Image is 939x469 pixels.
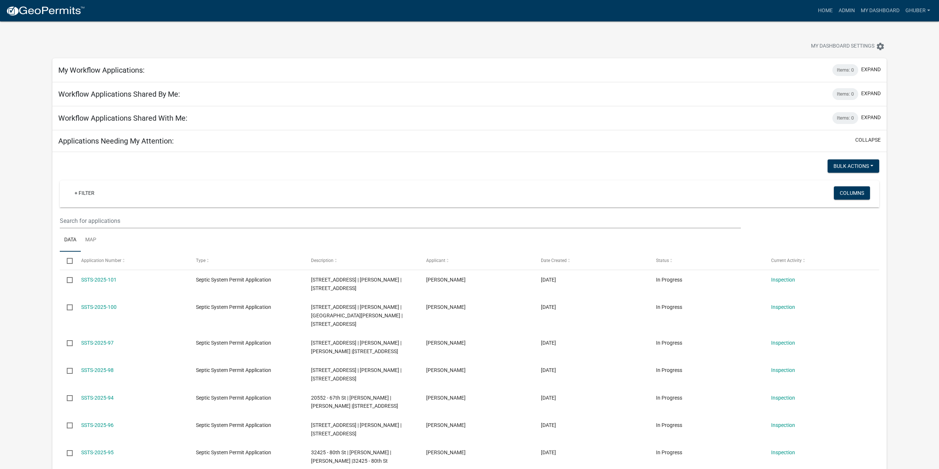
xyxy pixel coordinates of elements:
[771,395,795,401] a: Inspection
[541,395,556,401] span: 07/23/2025
[811,42,874,51] span: My Dashboard Settings
[832,64,858,76] div: Items: 0
[58,114,187,123] h5: Workflow Applications Shared With Me:
[828,159,879,173] button: Bulk Actions
[81,395,114,401] a: SSTS-2025-94
[541,422,556,428] span: 07/22/2025
[81,367,114,373] a: SSTS-2025-98
[60,213,741,228] input: Search for applications
[771,367,795,373] a: Inspection
[861,90,881,97] button: expand
[81,340,114,346] a: SSTS-2025-97
[649,252,764,269] datatable-header-cell: Status
[426,449,466,455] span: Chris Byron
[81,258,121,263] span: Application Number
[419,252,534,269] datatable-header-cell: Applicant
[311,277,401,291] span: 11427 WILTON BRIDGE RD | JILLAYNE RAETZ |11427 WILTON BRIDGE RD
[541,367,556,373] span: 07/25/2025
[805,39,891,54] button: My Dashboard Settingssettings
[311,367,401,382] span: 6775 OLD HWY 14 | KENNETH BENTSON |6775 OLD HWY 14
[81,304,117,310] a: SSTS-2025-100
[858,4,902,18] a: My Dashboard
[861,66,881,73] button: expand
[81,277,117,283] a: SSTS-2025-101
[311,449,391,464] span: 32425 - 80th St | CHRISTOPHER C BYRON | JAMES W BYRON |32425 - 80th St
[58,66,145,75] h5: My Workflow Applications:
[426,395,466,401] span: Phillip Schleicher
[656,367,682,373] span: In Progress
[196,340,271,346] span: Septic System Permit Application
[196,277,271,283] span: Septic System Permit Application
[196,367,271,373] span: Septic System Permit Application
[426,367,466,373] span: Ken Bentson
[304,252,419,269] datatable-header-cell: Description
[426,304,466,310] span: Phillip Schleicher
[196,449,271,455] span: Septic System Permit Application
[60,252,74,269] datatable-header-cell: Select
[311,395,398,409] span: 20552 - 67th St | BRANDON R GUSE | PAULINA J GUSE |20552 - 67th St
[861,114,881,121] button: expand
[534,252,649,269] datatable-header-cell: Date Created
[60,228,81,252] a: Data
[189,252,304,269] datatable-header-cell: Type
[771,304,795,310] a: Inspection
[855,136,881,144] button: collapse
[836,4,858,18] a: Admin
[656,449,682,455] span: In Progress
[196,258,206,263] span: Type
[426,258,445,263] span: Applicant
[656,277,682,283] span: In Progress
[196,422,271,428] span: Septic System Permit Application
[771,449,795,455] a: Inspection
[771,422,795,428] a: Inspection
[815,4,836,18] a: Home
[311,304,403,327] span: 23868 70TH ST | KENT L THOMPSON | BONNI V THOMPSON |23868 70TH ST
[541,340,556,346] span: 08/01/2025
[311,422,401,437] span: 29841 128TH ST | DAVID M KRAMPITZ |29841 128TH ST
[656,258,669,263] span: Status
[902,4,933,18] a: GHuber
[541,258,567,263] span: Date Created
[426,422,466,428] span: David Krampitz
[81,449,114,455] a: SSTS-2025-95
[834,186,870,200] button: Columns
[311,258,334,263] span: Description
[876,42,885,51] i: settings
[69,186,100,200] a: + Filter
[832,112,858,124] div: Items: 0
[541,304,556,310] span: 08/10/2025
[656,395,682,401] span: In Progress
[656,304,682,310] span: In Progress
[58,137,174,145] h5: Applications Needing My Attention:
[656,340,682,346] span: In Progress
[771,340,795,346] a: Inspection
[196,304,271,310] span: Septic System Permit Application
[74,252,189,269] datatable-header-cell: Application Number
[426,277,466,283] span: Phillip Schleicher
[81,228,101,252] a: Map
[832,88,858,100] div: Items: 0
[196,395,271,401] span: Septic System Permit Application
[764,252,879,269] datatable-header-cell: Current Activity
[541,449,556,455] span: 07/21/2025
[771,277,795,283] a: Inspection
[656,422,682,428] span: In Progress
[81,422,114,428] a: SSTS-2025-96
[311,340,401,354] span: 17236 237TH AVE | RANDY E ANDERSON | LORI K ANDERSON |17236 237TH AVE
[426,340,466,346] span: Lori Anderson
[541,277,556,283] span: 08/10/2025
[58,90,180,99] h5: Workflow Applications Shared By Me:
[771,258,802,263] span: Current Activity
